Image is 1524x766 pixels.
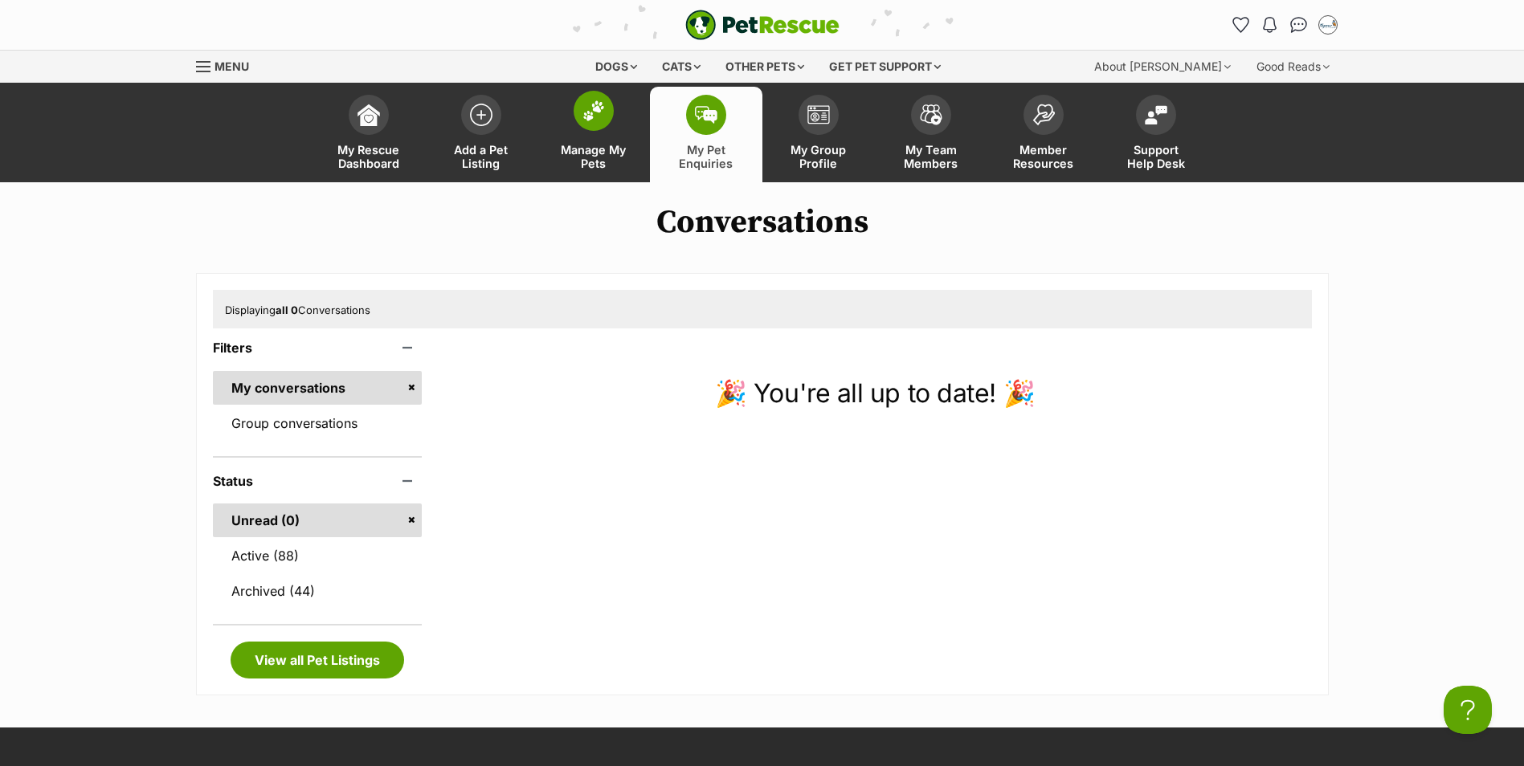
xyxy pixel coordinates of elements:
a: My Rescue Dashboard [313,87,425,182]
iframe: Help Scout Beacon - Open [1444,686,1492,734]
a: Unread (0) [213,503,423,537]
span: Manage My Pets [558,143,630,170]
span: Member Resources [1007,143,1080,170]
a: PetRescue [685,10,840,40]
a: Manage My Pets [537,87,650,182]
strong: all 0 [276,304,298,316]
header: Filters [213,340,423,355]
p: 🎉 You're all up to date! 🎉 [438,374,1311,413]
ul: Account quick links [1228,12,1341,38]
a: Conversations [1286,12,1312,38]
img: group-profile-icon-3fa3cf56718a62981997c0bc7e787c4b2cf8bcc04b72c1350f741eb67cf2f40e.svg [807,105,830,124]
img: manage-my-pets-icon-02211641906a0b7f246fdf0571729dbe1e7629f14944591b6c1af311fb30b64b.svg [582,100,605,121]
span: My Team Members [895,143,967,170]
a: Group conversations [213,406,423,440]
img: dashboard-icon-eb2f2d2d3e046f16d808141f083e7271f6b2e854fb5c12c21221c1fb7104beca.svg [358,104,380,126]
a: My Group Profile [762,87,875,182]
img: notifications-46538b983faf8c2785f20acdc204bb7945ddae34d4c08c2a6579f10ce5e182be.svg [1263,17,1276,33]
img: Taylor Lalchere profile pic [1320,17,1336,33]
a: Archived (44) [213,574,423,608]
a: Add a Pet Listing [425,87,537,182]
a: Support Help Desk [1100,87,1212,182]
a: View all Pet Listings [231,642,404,678]
img: chat-41dd97257d64d25036548639549fe6c8038ab92f7586957e7f3b1b290dea8141.svg [1290,17,1307,33]
img: help-desk-icon-fdf02630f3aa405de69fd3d07c3f3aa587a6932b1a1747fa1d2bba05be0121f9.svg [1145,105,1167,124]
a: Member Resources [987,87,1100,182]
header: Status [213,474,423,488]
a: My conversations [213,371,423,405]
a: My Team Members [875,87,987,182]
button: Notifications [1257,12,1283,38]
span: My Group Profile [782,143,855,170]
img: add-pet-listing-icon-0afa8454b4691262ce3f59096e99ab1cd57d4a30225e0717b998d2c9b9846f56.svg [470,104,492,126]
button: My account [1315,12,1341,38]
div: Other pets [714,51,815,83]
span: Displaying Conversations [225,304,370,316]
a: Active (88) [213,539,423,572]
a: My Pet Enquiries [650,87,762,182]
div: Good Reads [1245,51,1341,83]
span: My Pet Enquiries [670,143,742,170]
div: About [PERSON_NAME] [1083,51,1242,83]
img: member-resources-icon-8e73f808a243e03378d46382f2149f9095a855e16c252ad45f914b54edf8863c.svg [1032,104,1055,125]
span: Support Help Desk [1120,143,1192,170]
img: pet-enquiries-icon-7e3ad2cf08bfb03b45e93fb7055b45f3efa6380592205ae92323e6603595dc1f.svg [695,106,717,124]
a: Favourites [1228,12,1254,38]
span: My Rescue Dashboard [333,143,405,170]
div: Dogs [584,51,648,83]
span: Menu [215,59,249,73]
div: Get pet support [818,51,952,83]
span: Add a Pet Listing [445,143,517,170]
img: logo-e224e6f780fb5917bec1dbf3a21bbac754714ae5b6737aabdf751b685950b380.svg [685,10,840,40]
a: Menu [196,51,260,79]
img: team-members-icon-5396bd8760b3fe7c0b43da4ab00e1e3bb1a5d9ba89233759b79545d2d3fc5d0d.svg [920,104,942,125]
div: Cats [651,51,712,83]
